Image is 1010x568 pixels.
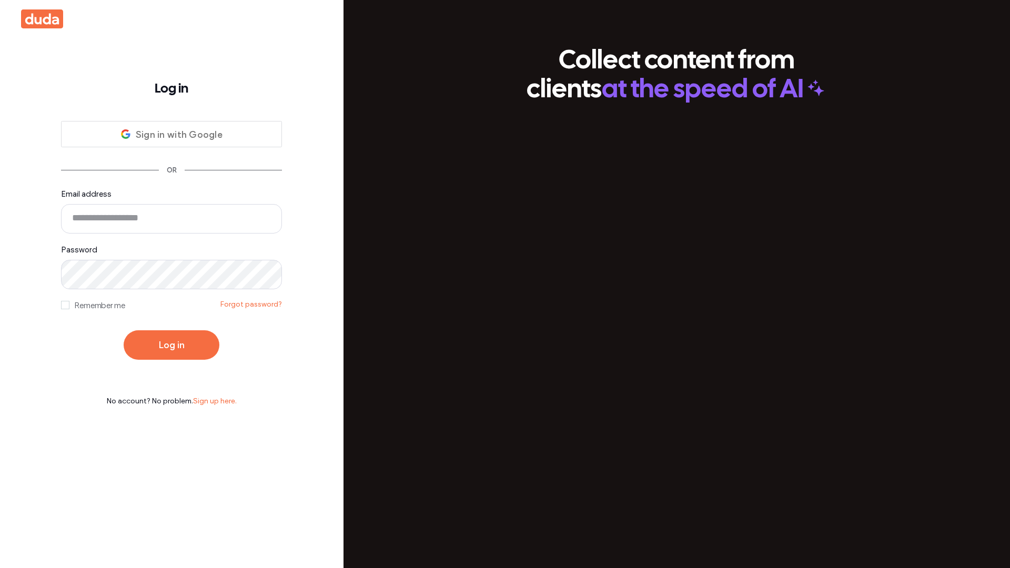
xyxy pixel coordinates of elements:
input: Email address [61,204,282,234]
h1: Log in [61,79,282,100]
label: Password [61,243,282,289]
input: Password [61,260,282,289]
button: Log in [124,330,219,360]
div: OR [159,166,185,174]
label: Remember me [61,300,125,312]
a: Sign up here. [193,397,237,405]
a: Sign in with Google [61,121,282,147]
a: Forgot password? [220,299,282,310]
div: No account? No problem. [61,397,282,406]
div: Collect content from clients [521,47,832,105]
span: at the speed of AI [602,76,804,105]
label: Email address [61,187,282,234]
